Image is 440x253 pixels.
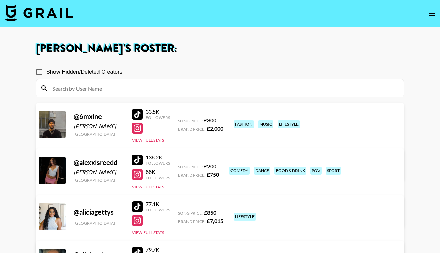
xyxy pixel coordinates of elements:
[178,164,203,169] span: Song Price:
[74,132,124,137] div: [GEOGRAPHIC_DATA]
[207,125,223,132] strong: £ 2,000
[178,127,205,132] span: Brand Price:
[146,201,170,207] div: 77.1K
[146,115,170,120] div: Followers
[229,167,250,175] div: comedy
[146,207,170,212] div: Followers
[74,123,124,130] div: [PERSON_NAME]
[204,209,216,216] strong: £ 850
[74,158,124,167] div: @ alexxisreedd
[258,120,273,128] div: music
[234,120,254,128] div: fashion
[178,118,203,123] span: Song Price:
[132,138,164,143] button: View Full Stats
[36,43,404,54] h1: [PERSON_NAME] 's Roster:
[74,178,124,183] div: [GEOGRAPHIC_DATA]
[254,167,270,175] div: dance
[425,7,439,20] button: open drawer
[207,217,223,224] strong: £ 7,015
[278,120,300,128] div: lifestyle
[74,208,124,216] div: @ aliciagettys
[146,246,170,253] div: 79.7K
[146,154,170,161] div: 138.2K
[204,163,216,169] strong: £ 200
[146,108,170,115] div: 33.5K
[146,168,170,175] div: 88K
[74,221,124,226] div: [GEOGRAPHIC_DATA]
[207,171,219,178] strong: £ 750
[326,167,341,175] div: sport
[310,167,322,175] div: pov
[178,172,205,178] span: Brand Price:
[234,213,256,221] div: lifestyle
[178,219,205,224] span: Brand Price:
[132,230,164,235] button: View Full Stats
[5,5,73,21] img: Grail Talent
[274,167,306,175] div: food & drink
[132,184,164,189] button: View Full Stats
[146,175,170,180] div: Followers
[204,117,216,123] strong: £ 300
[146,161,170,166] div: Followers
[74,112,124,121] div: @ 6mxine
[48,83,400,94] input: Search by User Name
[74,169,124,176] div: [PERSON_NAME]
[178,211,203,216] span: Song Price:
[46,68,123,76] span: Show Hidden/Deleted Creators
